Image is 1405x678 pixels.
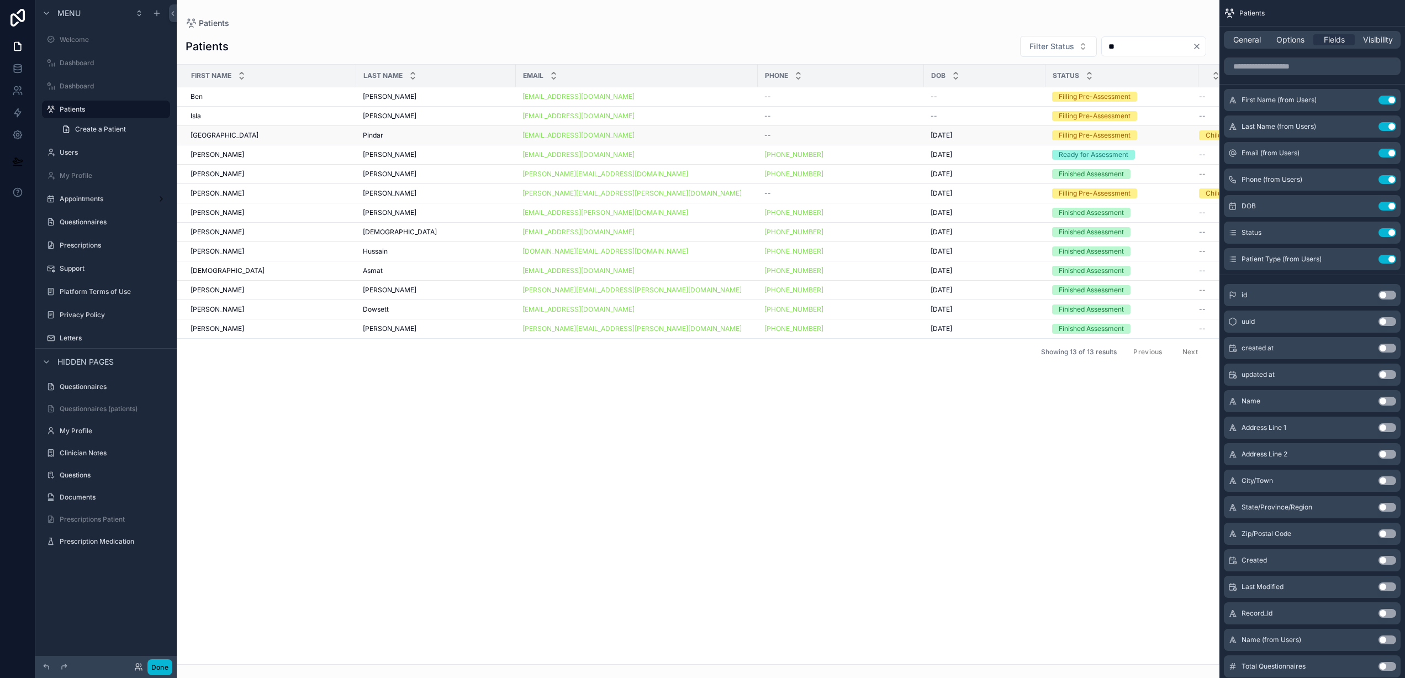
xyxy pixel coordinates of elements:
[1052,246,1192,256] a: Finished Assessment
[60,105,163,114] label: Patients
[931,324,1039,333] a: [DATE]
[363,266,509,275] a: Asmat
[60,218,168,227] label: Questionnaires
[764,286,917,295] a: [PHONE_NUMBER]
[764,286,823,295] a: [PHONE_NUMBER]
[764,228,917,236] a: [PHONE_NUMBER]
[1242,423,1286,432] span: Address Line 1
[1052,111,1192,121] a: Filling Pre-Assessment
[764,92,917,101] a: --
[1199,247,1206,256] span: --
[764,131,917,140] a: --
[363,170,416,178] span: [PERSON_NAME]
[42,444,170,462] a: Clinician Notes
[931,112,937,120] span: --
[1239,9,1265,18] span: Patients
[1199,228,1206,236] span: --
[1029,41,1074,52] span: Filter Status
[1242,344,1274,353] span: created at
[931,247,952,256] span: [DATE]
[522,112,635,120] a: [EMAIL_ADDRESS][DOMAIN_NAME]
[931,170,1039,178] a: [DATE]
[191,286,350,295] a: [PERSON_NAME]
[931,208,1039,217] a: [DATE]
[1199,266,1206,275] span: --
[1324,34,1345,45] span: Fields
[191,131,258,140] span: [GEOGRAPHIC_DATA]
[1199,324,1206,333] span: --
[363,228,437,236] span: [DEMOGRAPHIC_DATA]
[764,305,917,314] a: [PHONE_NUMBER]
[1059,246,1124,256] div: Finished Assessment
[764,150,823,159] a: [PHONE_NUMBER]
[764,266,823,275] a: [PHONE_NUMBER]
[1242,529,1291,538] span: Zip/Postal Code
[1199,188,1381,198] a: Child Patient
[1242,397,1260,406] span: Name
[191,189,350,198] a: [PERSON_NAME]
[60,449,168,458] label: Clinician Notes
[1199,92,1206,101] span: --
[764,324,917,333] a: [PHONE_NUMBER]
[42,283,170,301] a: Platform Terms of Use
[1192,42,1206,51] button: Clear
[931,305,952,314] span: [DATE]
[764,112,771,120] span: --
[764,247,917,256] a: [PHONE_NUMBER]
[1199,228,1381,236] a: --
[42,378,170,396] a: Questionnaires
[57,356,114,367] span: Hidden pages
[764,189,917,198] a: --
[42,77,170,95] a: Dashboard
[522,92,635,101] a: [EMAIL_ADDRESS][DOMAIN_NAME]
[191,266,350,275] a: [DEMOGRAPHIC_DATA]
[764,92,771,101] span: --
[42,306,170,324] a: Privacy Policy
[1242,556,1267,565] span: Created
[522,228,751,236] a: [EMAIL_ADDRESS][DOMAIN_NAME]
[42,533,170,550] a: Prescription Medication
[1242,122,1316,131] span: Last Name (from Users)
[1059,169,1124,179] div: Finished Assessment
[1052,150,1192,160] a: Ready for Assessment
[60,493,168,502] label: Documents
[186,39,229,54] h1: Patients
[1242,149,1300,157] span: Email (from Users)
[1242,450,1287,459] span: Address Line 2
[764,247,823,256] a: [PHONE_NUMBER]
[1242,202,1256,211] span: DOB
[60,471,168,480] label: Questions
[363,247,388,256] span: Hussain
[1242,175,1302,184] span: Phone (from Users)
[1059,92,1131,102] div: Filling Pre-Assessment
[363,189,416,198] span: [PERSON_NAME]
[522,131,751,140] a: [EMAIL_ADDRESS][DOMAIN_NAME]
[931,131,1039,140] a: [DATE]
[1199,286,1381,295] a: --
[522,208,751,217] a: [EMAIL_ADDRESS][PERSON_NAME][DOMAIN_NAME]
[191,71,231,80] span: First Name
[42,213,170,231] a: Questionnaires
[1199,305,1206,314] span: --
[42,236,170,254] a: Prescriptions
[764,228,823,236] a: [PHONE_NUMBER]
[191,228,244,236] span: [PERSON_NAME]
[522,131,635,140] a: [EMAIL_ADDRESS][DOMAIN_NAME]
[931,228,952,236] span: [DATE]
[1020,36,1097,57] button: Select Button
[60,515,168,524] label: Prescriptions Patient
[60,35,168,44] label: Welcome
[191,208,350,217] a: [PERSON_NAME]
[191,150,350,159] a: [PERSON_NAME]
[42,144,170,161] a: Users
[931,71,946,80] span: DOB
[191,112,201,120] span: Isla
[931,189,952,198] span: [DATE]
[191,150,244,159] span: [PERSON_NAME]
[1199,150,1381,159] a: --
[1052,208,1192,218] a: Finished Assessment
[60,171,168,180] label: My Profile
[1199,170,1381,178] a: --
[191,208,244,217] span: [PERSON_NAME]
[931,247,1039,256] a: [DATE]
